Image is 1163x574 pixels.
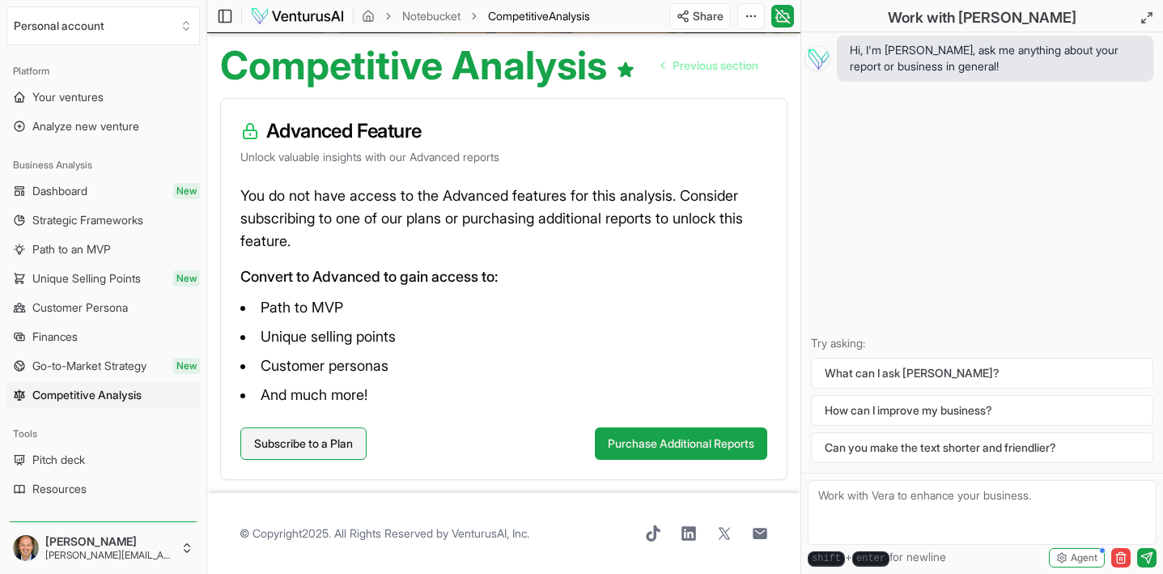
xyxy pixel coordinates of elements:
p: You do not have access to the Advanced features for this analysis. Consider subscribing to one of... [240,185,767,253]
h2: Work with [PERSON_NAME] [888,6,1076,29]
span: Finances [32,329,78,345]
span: Hi, I'm [PERSON_NAME], ask me anything about your report or business in general! [850,42,1140,74]
a: Subscribe to a Plan [240,427,367,460]
a: Your ventures [6,84,200,110]
button: Can you make the text shorter and friendlier? [811,432,1153,463]
span: Strategic Frameworks [32,212,143,228]
button: Purchase Additional Reports [595,427,767,460]
span: CompetitiveAnalysis [488,8,590,24]
a: Customer Persona [6,295,200,321]
button: Agent [1049,548,1105,568]
span: Unique Selling Points [32,270,141,287]
span: Competitive Analysis [32,387,142,403]
img: ACg8ocLa5xxE3R8ZIEFne5bTdCU1zWTkTpq29NcTO6LX9DCsxaBfRT2J=s96-c [13,535,39,561]
span: Go-to-Market Strategy [32,358,146,374]
span: [PERSON_NAME][EMAIL_ADDRESS][DOMAIN_NAME] [45,549,174,562]
a: Finances [6,324,200,350]
span: Agent [1071,551,1097,564]
span: Customer Persona [32,300,128,316]
a: Strategic Frameworks [6,207,200,233]
span: + for newline [808,549,946,567]
span: New [173,358,200,374]
button: Select an organization [6,6,200,45]
span: New [173,270,200,287]
button: Share [669,3,731,29]
span: Pitch deck [32,452,85,468]
nav: breadcrumb [362,8,590,24]
span: Path to an MVP [32,241,111,257]
a: Resources [6,476,200,502]
div: Platform [6,58,200,84]
a: Unique Selling PointsNew [6,266,200,291]
a: Analyze new venture [6,113,200,139]
div: Business Analysis [6,152,200,178]
button: [PERSON_NAME][PERSON_NAME][EMAIL_ADDRESS][DOMAIN_NAME] [6,529,200,568]
a: Competitive Analysis [6,382,200,408]
h3: Advanced Feature [240,118,767,144]
p: Try asking: [811,335,1153,351]
span: Dashboard [32,183,87,199]
span: Share [693,8,724,24]
kbd: shift [808,551,845,567]
span: Analysis [549,9,590,23]
h1: Competitive Analysis [220,46,635,85]
p: Unlock valuable insights with our Advanced reports [240,149,767,165]
a: Notebucket [402,8,461,24]
p: Convert to Advanced to gain access to: [240,266,767,288]
a: Pitch deck [6,447,200,473]
li: Path to MVP [240,295,767,321]
a: Go-to-Market StrategyNew [6,353,200,379]
a: Go to previous page [648,49,771,82]
kbd: enter [852,551,889,567]
nav: pagination [648,49,771,82]
li: Customer personas [240,353,767,379]
span: Resources [32,481,87,497]
a: VenturusAI, Inc [452,526,527,540]
a: Path to an MVP [6,236,200,262]
span: Previous section [673,57,758,74]
span: [PERSON_NAME] [45,534,174,549]
button: What can I ask [PERSON_NAME]? [811,358,1153,389]
div: Tools [6,421,200,447]
button: How can I improve my business? [811,395,1153,426]
span: Your ventures [32,89,104,105]
a: Upgrade to a paid plan [6,521,200,554]
span: Analyze new venture [32,118,139,134]
img: Vera [804,45,830,71]
span: © Copyright 2025 . All Rights Reserved by . [240,525,529,542]
li: Unique selling points [240,324,767,350]
img: logo [250,6,345,26]
li: And much more! [240,382,767,408]
span: New [173,183,200,199]
a: DashboardNew [6,178,200,204]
